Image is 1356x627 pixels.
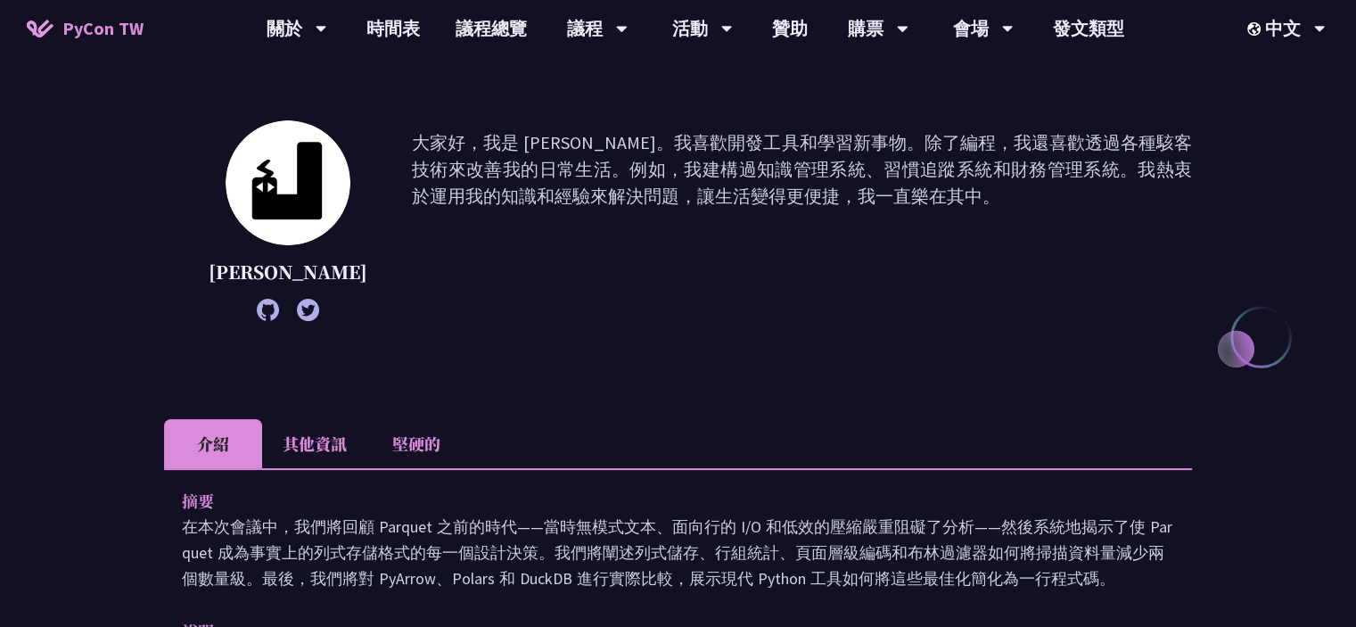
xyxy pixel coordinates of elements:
[392,432,440,455] font: 堅硬的
[27,20,53,37] img: PyCon TW 2025 首頁圖標
[182,516,1172,589] font: 在本次會議中，我們將回顧 Parquet 之前的時代——當時無模式文本、面向行的 I/O 和低效的壓縮嚴重阻礙了分析——然後系統地揭示了使 Parquet 成為事實上的列式存儲格式的每一個設計決...
[412,131,1192,207] font: 大家好，我是 [PERSON_NAME]。我喜歡開發工具和學習新事物。除了編程，我還喜歡透過各種駭客技術來改善我的日常生活。例如，我建構過知識管理系統、習慣追蹤系統和財務管理系統。我熱衷於運用我...
[1053,17,1124,39] font: 發文類型
[209,259,367,285] font: [PERSON_NAME]
[283,432,347,455] font: 其他資訊
[1247,22,1265,36] img: 區域設定圖標
[772,17,808,39] font: 贊助
[267,17,302,39] font: 關於
[456,17,527,39] font: 議程總覽
[848,17,883,39] font: 購票
[226,120,350,245] img: 喬西克斯
[62,17,144,39] font: PyCon TW
[9,6,161,51] a: PyCon TW
[366,17,420,39] font: 時間表
[567,17,603,39] font: 議程
[953,17,989,39] font: 會場
[1265,17,1301,39] font: 中文
[182,489,214,512] font: 摘要
[197,432,229,455] font: 介紹
[672,17,708,39] font: 活動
